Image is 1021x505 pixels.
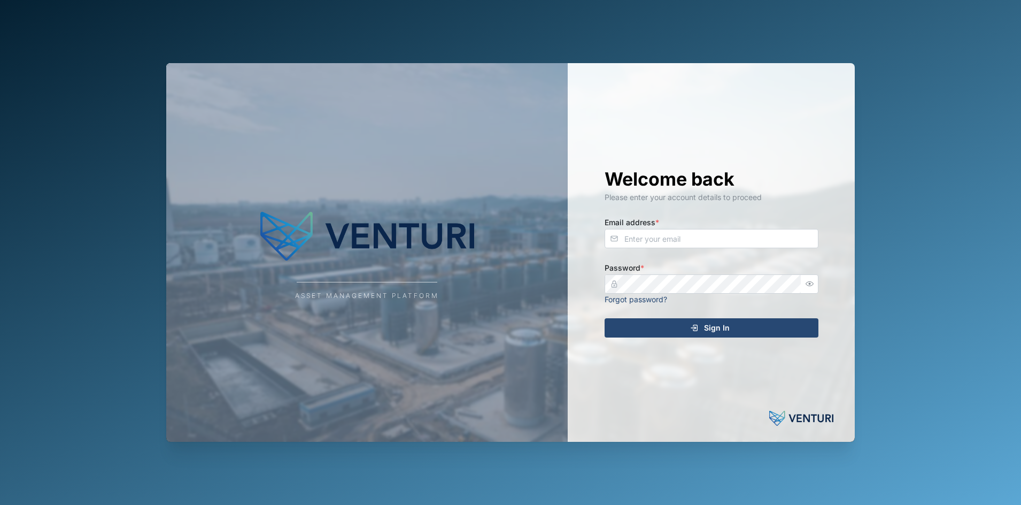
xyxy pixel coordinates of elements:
[605,262,644,274] label: Password
[704,319,730,337] span: Sign In
[605,192,818,203] div: Please enter your account details to proceed
[605,229,818,248] input: Enter your email
[769,408,833,429] img: Powered by: Venturi
[605,217,659,228] label: Email address
[605,167,818,191] h1: Welcome back
[260,204,474,268] img: Company Logo
[295,291,439,301] div: Asset Management Platform
[605,295,667,304] a: Forgot password?
[605,318,818,338] button: Sign In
